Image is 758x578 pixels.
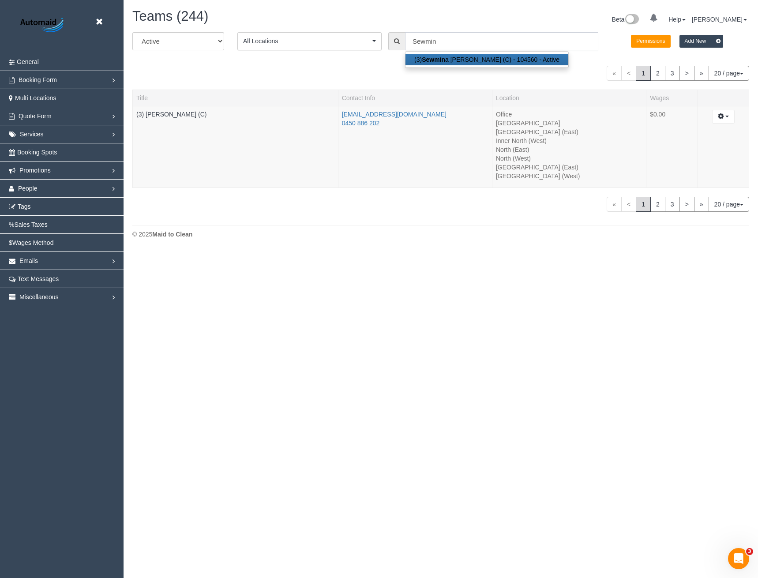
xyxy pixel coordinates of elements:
a: 3 [665,197,680,212]
th: Wages [646,90,698,106]
button: Permissions [631,35,670,48]
div: Tags [136,119,334,121]
img: New interface [624,14,639,26]
span: Sales Taxes [14,221,47,228]
li: [GEOGRAPHIC_DATA] (East) [496,128,642,136]
a: (3)Sewmina [PERSON_NAME] (C) - 104560 - Active [405,54,568,65]
a: 2 [650,66,665,81]
li: Inner North (West) [496,136,642,145]
a: 3 [665,66,680,81]
input: Enter the first 3 letters of the name to search [405,32,598,50]
span: « [607,197,622,212]
span: Text Messages [18,275,59,282]
li: [GEOGRAPHIC_DATA] [496,119,642,128]
img: Automaid Logo [15,15,71,35]
td: Contact Info [338,106,492,188]
a: » [694,66,709,81]
nav: Pagination navigation [607,66,749,81]
li: [GEOGRAPHIC_DATA] (East) [496,163,642,172]
span: « [607,66,622,81]
span: Wages Method [12,239,54,246]
strong: Sewmin [422,56,445,63]
li: [GEOGRAPHIC_DATA] (West) [496,172,642,180]
td: Location [492,106,646,188]
span: Services [20,131,44,138]
a: » [694,197,709,212]
button: Add New [679,35,724,48]
a: [EMAIL_ADDRESS][DOMAIN_NAME] [342,111,447,118]
a: Beta [612,16,639,23]
li: North (West) [496,154,642,163]
li: North (East) [496,145,642,154]
a: [PERSON_NAME] [692,16,747,23]
span: 3 [746,548,753,555]
th: Title [133,90,338,106]
span: Promotions [19,167,51,174]
button: All Locations [237,32,382,50]
span: People [18,185,38,192]
span: Booking Form [19,76,57,83]
span: Teams (244) [132,8,208,24]
a: > [679,197,694,212]
span: Quote Form [19,113,52,120]
span: All Locations [243,37,370,45]
button: 20 / page [709,197,749,212]
div: © 2025 [132,230,749,239]
span: Tags [18,203,31,210]
span: Emails [19,257,38,264]
a: Help [668,16,686,23]
span: < [621,197,636,212]
a: 0450 886 202 [342,120,380,127]
nav: Pagination navigation [607,197,749,212]
iframe: Intercom live chat [728,548,749,569]
td: Title [133,106,338,188]
span: Miscellaneous [19,293,59,300]
span: 1 [636,197,651,212]
strong: Maid to Clean [152,231,192,238]
td: Wages [646,106,698,188]
span: 1 [636,66,651,81]
th: Location [492,90,646,106]
button: 20 / page [709,66,749,81]
span: Booking Spots [17,149,57,156]
span: < [621,66,636,81]
li: Office [496,110,642,119]
th: Contact Info [338,90,492,106]
a: 2 [650,197,665,212]
span: Multi Locations [15,94,56,101]
a: > [679,66,694,81]
a: (3) [PERSON_NAME] (C) [136,111,206,118]
span: General [17,58,39,65]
